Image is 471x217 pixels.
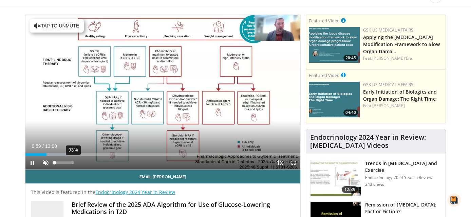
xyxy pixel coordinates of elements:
h3: Remission of [MEDICAL_DATA]: Fact or Fiction? [365,201,441,215]
a: 04:40 [309,82,360,117]
h3: Trends in [MEDICAL_DATA] and Exercise [365,160,441,174]
span: 0:59 [32,143,41,149]
img: 9b11da17-84cb-43c8-bb1f-86317c752f50.png.150x105_q85_crop-smart_upscale.jpg [309,27,360,63]
a: 12:39 Trends in [MEDICAL_DATA] and Exercise Endocrinology 2024 Year in Review 243 views [310,160,441,196]
span: 20:45 [343,55,358,61]
h4: Endocrinology 2024 Year in Review: [MEDICAL_DATA] Videos [310,133,441,150]
video-js: Video Player [25,15,300,170]
p: This video is featured in the [31,189,295,196]
h4: Brief Review of the 2025 ADA Algorithm for Use of Glucose-Lowering Medications in T2D [72,201,295,216]
button: Tap to unmute [30,19,84,33]
span: 12:39 [342,186,358,193]
button: Playback Rate [273,156,287,170]
small: Featured Video [309,18,340,24]
span: / [42,143,44,149]
button: Unmute [39,156,53,170]
small: Featured Video [309,72,340,78]
a: Applying the [MEDICAL_DATA] Modification Framework to Slow Organ Dama… [363,34,440,55]
div: Volume Level [54,161,74,164]
img: 246990b5-c4c2-40f8-8a45-5ba11c19498c.150x105_q85_crop-smart_upscale.jpg [310,160,361,196]
div: Feat. [363,103,443,109]
span: 13:00 [45,143,57,149]
button: Fullscreen [287,156,300,170]
img: b4d418dc-94e0-46e0-a7ce-92c3a6187fbe.png.150x105_q85_crop-smart_upscale.jpg [309,82,360,117]
div: Feat. [363,55,443,61]
button: Pause [25,156,39,170]
div: Progress Bar [25,153,300,156]
p: Endocrinology 2024 Year in Review [365,175,441,180]
a: Early Initiation of Biologics and Organ Damage: The Right Time [363,88,437,102]
span: 04:40 [343,110,358,116]
a: GSK US Medical Affairs [363,27,414,33]
a: Endocrinology 2024 Year in Review [95,189,175,195]
a: Email [PERSON_NAME] [25,170,300,183]
a: [PERSON_NAME] [372,103,404,108]
a: [PERSON_NAME]'Era [372,55,412,61]
a: 20:45 [309,27,360,63]
p: 243 views [365,182,384,187]
a: GSK US Medical Affairs [363,82,414,87]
